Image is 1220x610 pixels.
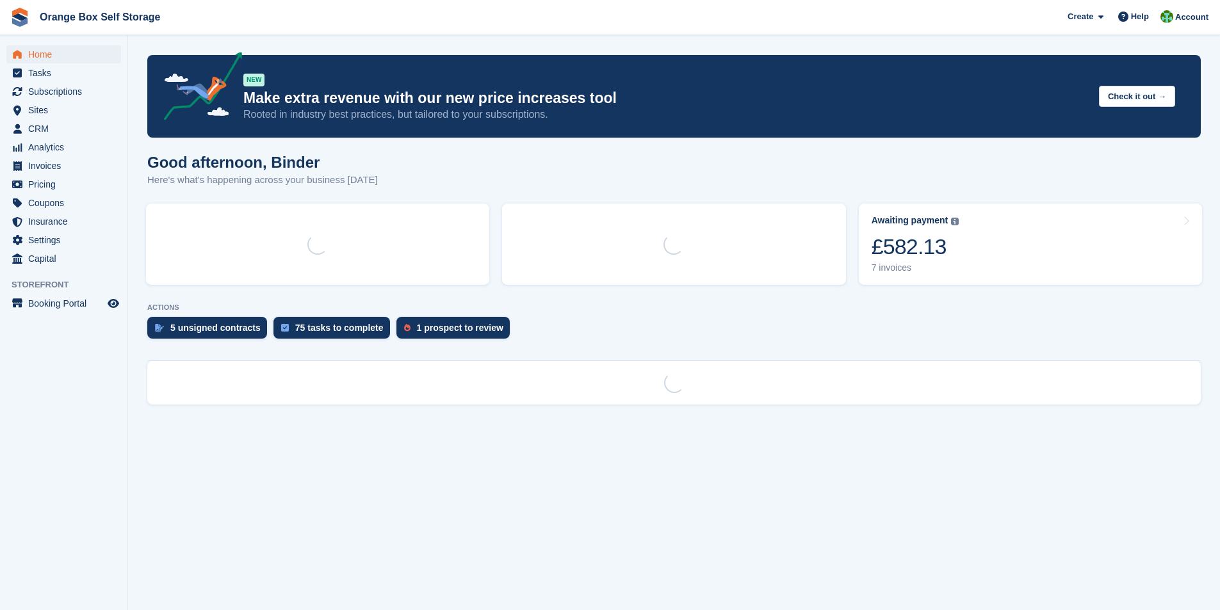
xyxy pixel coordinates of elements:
a: menu [6,45,121,63]
img: Binder Bhardwaj [1160,10,1173,23]
img: price-adjustments-announcement-icon-8257ccfd72463d97f412b2fc003d46551f7dbcb40ab6d574587a9cd5c0d94... [153,52,243,125]
span: Sites [28,101,105,119]
p: ACTIONS [147,303,1201,312]
a: menu [6,194,121,212]
a: menu [6,213,121,230]
a: menu [6,294,121,312]
img: icon-info-grey-7440780725fd019a000dd9b08b2336e03edf1995a4989e88bcd33f0948082b44.svg [951,218,959,225]
button: Check it out → [1099,86,1175,107]
span: Coupons [28,194,105,212]
a: menu [6,138,121,156]
p: Here's what's happening across your business [DATE] [147,173,378,188]
a: 5 unsigned contracts [147,317,273,345]
span: Help [1131,10,1149,23]
span: CRM [28,120,105,138]
a: menu [6,120,121,138]
span: Tasks [28,64,105,82]
div: NEW [243,74,264,86]
p: Rooted in industry best practices, but tailored to your subscriptions. [243,108,1089,122]
span: Capital [28,250,105,268]
span: Create [1068,10,1093,23]
a: menu [6,231,121,249]
div: Awaiting payment [872,215,948,226]
div: 1 prospect to review [417,323,503,333]
h1: Good afternoon, Binder [147,154,378,171]
a: 1 prospect to review [396,317,516,345]
img: task-75834270c22a3079a89374b754ae025e5fb1db73e45f91037f5363f120a921f8.svg [281,324,289,332]
span: Storefront [12,278,127,291]
a: menu [6,250,121,268]
span: Subscriptions [28,83,105,100]
span: Pricing [28,175,105,193]
span: Analytics [28,138,105,156]
a: Orange Box Self Storage [35,6,166,28]
a: menu [6,101,121,119]
a: Awaiting payment £582.13 7 invoices [859,204,1202,285]
div: £582.13 [872,234,959,260]
a: menu [6,157,121,175]
a: menu [6,83,121,100]
img: stora-icon-8386f47178a22dfd0bd8f6a31ec36ba5ce8667c1dd55bd0f319d3a0aa187defe.svg [10,8,29,27]
a: 75 tasks to complete [273,317,396,345]
a: menu [6,64,121,82]
div: 5 unsigned contracts [170,323,261,333]
img: prospect-51fa495bee0391a8d652442698ab0144808aea92771e9ea1ae160a38d050c398.svg [404,324,411,332]
span: Account [1175,11,1208,24]
div: 7 invoices [872,262,959,273]
p: Make extra revenue with our new price increases tool [243,89,1089,108]
a: menu [6,175,121,193]
span: Booking Portal [28,294,105,312]
a: Preview store [106,296,121,311]
span: Invoices [28,157,105,175]
img: contract_signature_icon-13c848040528278c33f63329250d36e43548de30e8caae1d1a13099fd9432cc5.svg [155,324,164,332]
span: Settings [28,231,105,249]
span: Insurance [28,213,105,230]
div: 75 tasks to complete [295,323,384,333]
span: Home [28,45,105,63]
